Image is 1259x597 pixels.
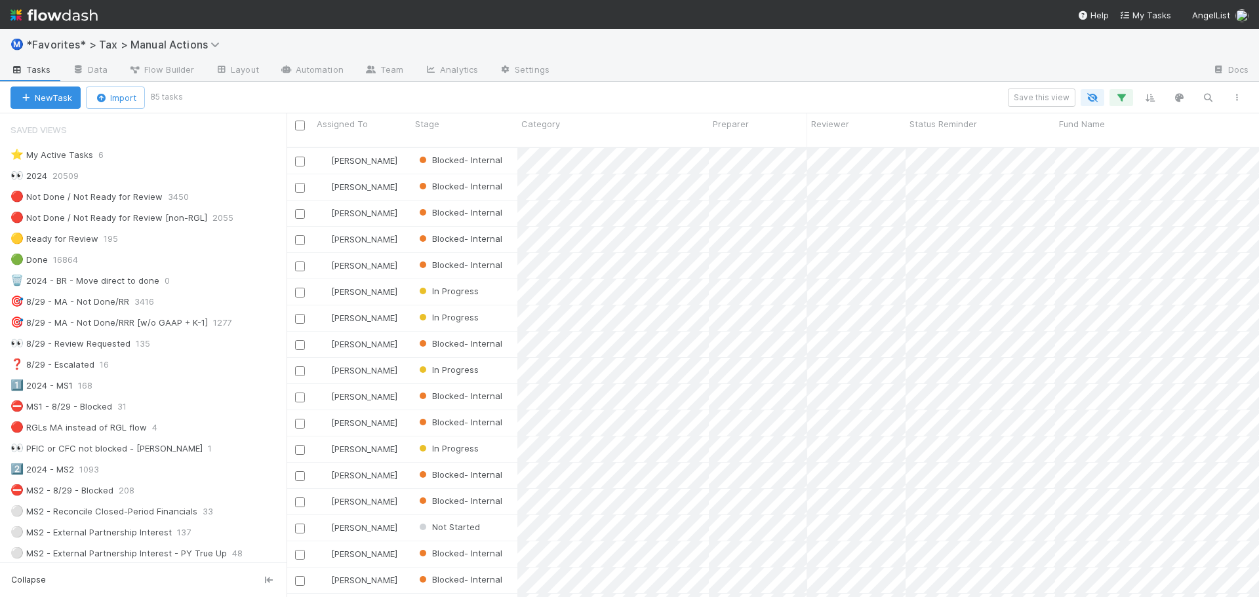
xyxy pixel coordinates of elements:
[318,547,397,560] div: [PERSON_NAME]
[295,121,305,130] input: Toggle All Rows Selected
[10,4,98,26] img: logo-inverted-e16ddd16eac7371096b0.svg
[416,180,502,193] div: Blocked- Internal
[318,311,397,324] div: [PERSON_NAME]
[416,389,502,402] div: Blocked- Internal
[319,313,329,323] img: avatar_cfa6ccaa-c7d9-46b3-b608-2ec56ecf97ad.png
[232,545,256,562] span: 48
[318,285,397,298] div: [PERSON_NAME]
[318,337,397,351] div: [PERSON_NAME]
[117,398,140,415] span: 31
[270,60,354,81] a: Automation
[177,524,204,541] span: 137
[416,548,502,558] span: Blocked- Internal
[416,233,502,244] span: Blocked- Internal
[10,356,94,373] div: 8/29 - Escalated
[10,117,67,143] span: Saved Views
[331,260,397,271] span: [PERSON_NAME]
[10,87,81,109] button: NewTask
[295,393,305,402] input: Toggle Row Selected
[168,189,202,205] span: 3450
[319,522,329,533] img: avatar_711f55b7-5a46-40da-996f-bc93b6b86381.png
[319,365,329,376] img: avatar_cfa6ccaa-c7d9-46b3-b608-2ec56ecf97ad.png
[354,60,414,81] a: Team
[318,416,397,429] div: [PERSON_NAME]
[318,495,397,508] div: [PERSON_NAME]
[10,377,73,394] div: 2024 - MS1
[318,180,397,193] div: [PERSON_NAME]
[319,260,329,271] img: avatar_711f55b7-5a46-40da-996f-bc93b6b86381.png
[10,254,24,265] span: 🟢
[118,60,205,81] a: Flow Builder
[319,575,329,585] img: avatar_711f55b7-5a46-40da-996f-bc93b6b86381.png
[1119,10,1171,20] span: My Tasks
[295,340,305,350] input: Toggle Row Selected
[10,482,113,499] div: MS2 - 8/29 - Blocked
[318,259,397,272] div: [PERSON_NAME]
[10,547,24,558] span: ⚪
[205,60,270,81] a: Layout
[203,503,226,520] span: 33
[416,207,502,218] span: Blocked- Internal
[416,312,479,322] span: In Progress
[295,366,305,376] input: Toggle Row Selected
[319,155,329,166] img: avatar_d45d11ee-0024-4901-936f-9df0a9cc3b4e.png
[10,440,203,457] div: PFIC or CFC not blocked - [PERSON_NAME]
[331,549,397,559] span: [PERSON_NAME]
[416,153,502,166] div: Blocked- Internal
[416,363,479,376] div: In Progress
[1192,10,1230,20] span: AngelList
[134,294,167,310] span: 3416
[318,442,397,455] div: [PERSON_NAME]
[295,524,305,533] input: Toggle Row Selected
[295,471,305,481] input: Toggle Row Selected
[10,212,24,223] span: 🔴
[416,155,502,165] span: Blocked- Internal
[10,317,24,328] span: 🎯
[10,421,24,433] span: 🔴
[416,495,502,506] span: Blocked- Internal
[10,273,159,289] div: 2024 - BR - Move direct to done
[713,117,749,130] span: Preparer
[10,336,130,352] div: 8/29 - Review Requested
[331,470,397,480] span: [PERSON_NAME]
[811,117,849,130] span: Reviewer
[10,210,207,226] div: Not Done / Not Ready for Review [non-RGL]
[416,442,479,455] div: In Progress
[331,208,397,218] span: [PERSON_NAME]
[10,63,51,76] span: Tasks
[416,181,502,191] span: Blocked- Internal
[150,91,183,103] small: 85 tasks
[416,417,502,427] span: Blocked- Internal
[119,482,148,499] span: 208
[1077,9,1109,22] div: Help
[331,182,397,192] span: [PERSON_NAME]
[416,573,502,586] div: Blocked- Internal
[295,261,305,271] input: Toggle Row Selected
[331,365,397,376] span: [PERSON_NAME]
[62,60,118,81] a: Data
[104,231,131,247] span: 195
[331,391,397,402] span: [PERSON_NAME]
[100,356,122,373] span: 16
[10,252,48,268] div: Done
[10,484,24,495] span: ⛔
[415,117,439,130] span: Stage
[10,358,24,370] span: ❓
[416,547,502,560] div: Blocked- Internal
[1119,9,1171,22] a: My Tasks
[208,440,225,457] span: 1
[416,522,480,532] span: Not Started
[318,233,397,246] div: [PERSON_NAME]
[129,63,194,76] span: Flow Builder
[416,206,502,219] div: Blocked- Internal
[295,419,305,429] input: Toggle Row Selected
[319,234,329,244] img: avatar_711f55b7-5a46-40da-996f-bc93b6b86381.png
[10,379,24,391] span: 1️⃣
[416,494,502,507] div: Blocked- Internal
[416,338,502,349] span: Blocked- Internal
[10,147,93,163] div: My Active Tasks
[1235,9,1249,22] img: avatar_37569647-1c78-4889-accf-88c08d42a236.png
[416,311,479,324] div: In Progress
[295,497,305,507] input: Toggle Row Selected
[416,574,502,585] span: Blocked- Internal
